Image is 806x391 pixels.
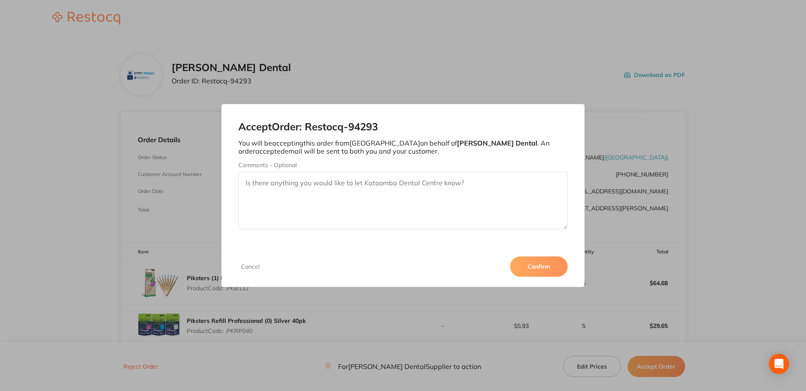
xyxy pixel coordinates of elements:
div: Open Intercom Messenger [769,354,789,374]
h2: Accept Order: Restocq- 94293 [238,121,567,133]
b: [PERSON_NAME] Dental [457,139,537,147]
button: Cancel [238,263,262,270]
label: Comments - Optional [238,162,567,168]
p: You will be accepting this order from [GEOGRAPHIC_DATA] on behalf of . An order accepted email wi... [238,139,567,155]
button: Confirm [510,256,568,277]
